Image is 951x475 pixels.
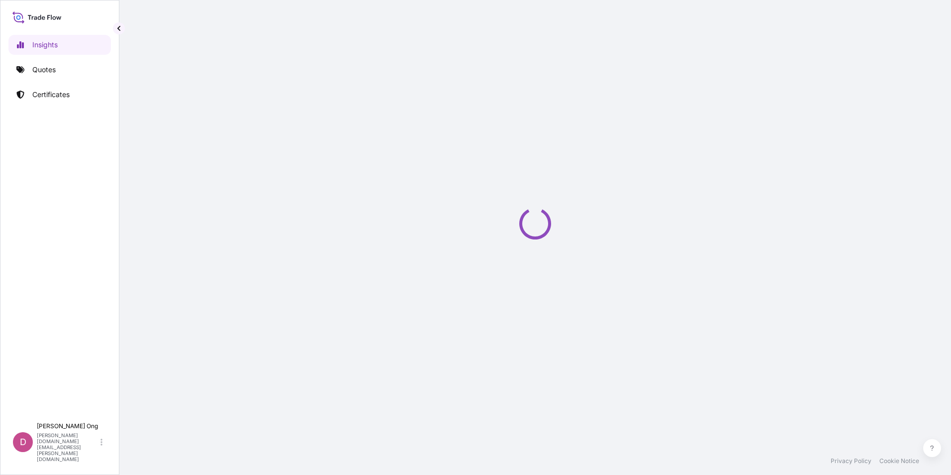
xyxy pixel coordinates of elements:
span: D [20,437,26,447]
a: Quotes [8,60,111,80]
p: [PERSON_NAME] Ong [37,422,98,430]
a: Cookie Notice [879,457,919,465]
p: Insights [32,40,58,50]
p: Certificates [32,90,70,100]
p: Quotes [32,65,56,75]
a: Privacy Policy [831,457,871,465]
a: Insights [8,35,111,55]
p: [PERSON_NAME][DOMAIN_NAME][EMAIL_ADDRESS][PERSON_NAME][DOMAIN_NAME] [37,432,98,462]
a: Certificates [8,85,111,105]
